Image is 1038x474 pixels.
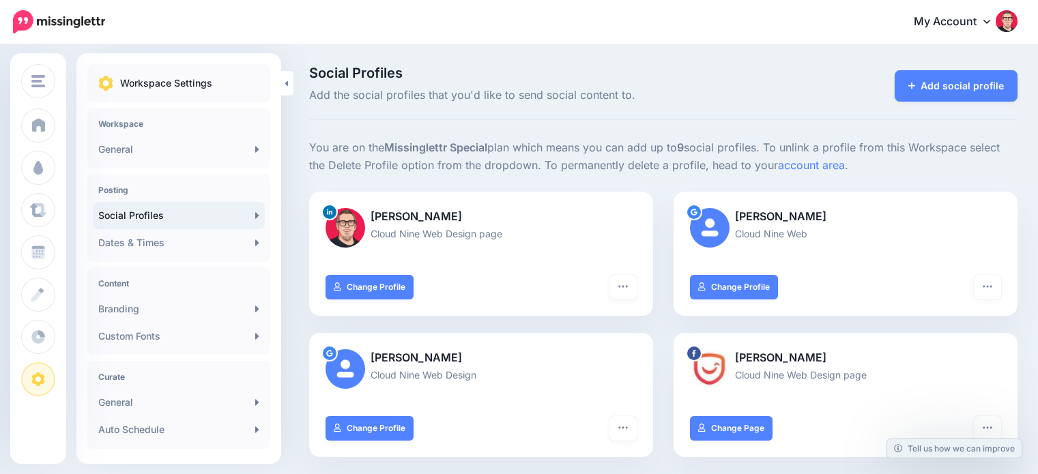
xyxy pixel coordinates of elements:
p: [PERSON_NAME] [326,208,637,226]
a: Social Profiles [93,202,265,229]
a: General [93,136,265,163]
p: Cloud Nine Web [690,226,1001,241]
span: Add the social profiles that you'd like to send social content to. [309,87,775,104]
a: Branding [93,295,265,323]
p: Workspace Settings [120,75,212,91]
img: 1723207355549-78397.png [326,208,365,248]
p: Cloud Nine Web Design page [326,226,637,241]
a: Tell us how we can improve [887,439,1022,458]
p: Cloud Nine Web Design page [690,367,1001,383]
h4: Posting [98,185,259,195]
a: Auto Schedule [93,416,265,443]
a: Change Profile [690,275,778,299]
p: [PERSON_NAME] [326,349,637,367]
a: Change Page [690,416,773,441]
img: user_default_image.png [326,349,365,389]
p: Cloud Nine Web Design [326,367,637,383]
img: Missinglettr [13,10,105,33]
a: Dates & Times [93,229,265,256]
a: My Account [900,5,1018,39]
span: Social Profiles [309,66,775,80]
b: 9 [677,140,684,154]
p: [PERSON_NAME] [690,208,1001,226]
a: Add social profile [895,70,1018,102]
img: settings.png [98,76,113,91]
a: Change Profile [326,416,414,441]
a: General [93,389,265,416]
b: Missinglettr Special [384,140,487,154]
h4: Curate [98,372,259,382]
img: 322687153_2340027252822991_1344091351338408608_n-bsa135792.jpg [690,349,729,389]
img: user_default_image.png [690,208,730,248]
a: account area [778,158,845,172]
h4: Content [98,278,259,288]
p: You are on the plan which means you can add up to social profiles. To unlink a profile from this ... [309,139,1018,175]
a: Custom Fonts [93,323,265,350]
h4: Workspace [98,119,259,129]
img: menu.png [31,75,45,87]
p: [PERSON_NAME] [690,349,1001,367]
a: Change Profile [326,275,414,299]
